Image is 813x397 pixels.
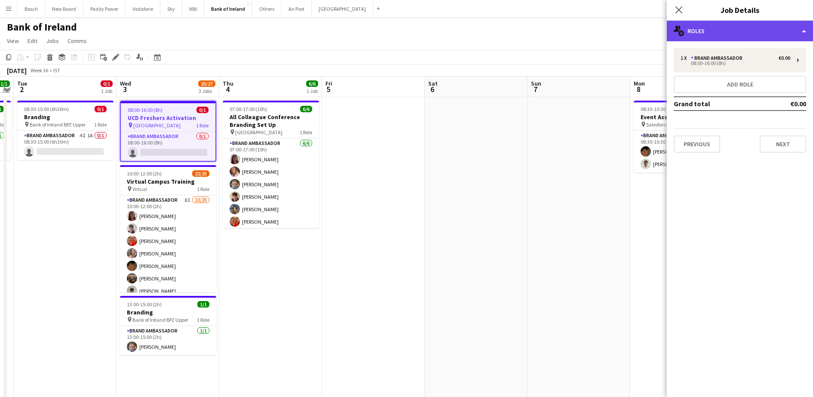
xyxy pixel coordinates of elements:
span: Wed [120,80,131,87]
span: Mon [634,80,645,87]
button: New Board [45,0,83,17]
div: 1 Job [307,88,318,94]
span: 1 Role [196,122,209,129]
span: 1 Role [300,129,312,135]
h3: Event Assistance [634,113,730,121]
div: 1 x [681,55,691,61]
div: Brand Ambassador [691,55,746,61]
button: Bosch [18,0,45,17]
span: 13:00-15:00 (2h) [127,301,162,308]
app-job-card: 08:00-16:00 (8h)0/1UCD Freshers Activation [GEOGRAPHIC_DATA]1 RoleBrand Ambassador0/108:00-16:00 ... [120,101,216,162]
app-card-role: Brand Ambassador0/108:00-16:00 (8h) [121,132,215,161]
div: 3 Jobs [199,88,215,94]
span: 10:00-12:00 (2h) [127,170,162,177]
span: View [7,37,19,45]
h3: Virtual Campus Training [120,178,216,185]
span: 23/27 [198,80,215,87]
span: 0/1 [95,106,107,112]
app-job-card: 08:30-10:30 (2h)2/2Event Assistance Salesforce Tower1 RoleBrand Ambassador2/208:30-10:30 (2h)[PER... [634,101,730,172]
span: Tue [17,80,27,87]
div: IST [53,67,60,74]
div: [DATE] [7,66,27,75]
span: 0/1 [101,80,113,87]
button: Vodafone [126,0,160,17]
button: Add role [674,76,806,93]
a: Comms [64,35,90,46]
span: 6 [427,84,438,94]
span: Virtual [132,186,147,192]
h3: UCD Freshers Activation [121,114,215,122]
span: 22/25 [192,170,209,177]
span: 08:30-15:00 (6h30m) [24,106,69,112]
h1: Bank of Ireland [7,21,77,34]
app-card-role: Brand Ambassador6/607:00-17:00 (10h)[PERSON_NAME][PERSON_NAME][PERSON_NAME][PERSON_NAME][PERSON_N... [223,138,319,230]
span: 1/1 [197,301,209,308]
app-card-role: Brand Ambassador2/208:30-10:30 (2h)[PERSON_NAME][PERSON_NAME] [634,131,730,172]
app-card-role: Brand Ambassador1/113:00-15:00 (2h)[PERSON_NAME] [120,326,216,355]
app-card-role: Brand Ambassador4I1A0/108:30-15:00 (6h30m) [17,131,114,160]
button: [GEOGRAPHIC_DATA] [312,0,373,17]
td: Grand total [674,97,765,111]
span: 6/6 [300,106,312,112]
span: Week 36 [28,67,50,74]
span: 2 [16,84,27,94]
h3: All Colleague Conference Branding Set Up [223,113,319,129]
span: 08:30-10:30 (2h) [641,106,675,112]
span: 7 [530,84,541,94]
span: 8 [632,84,645,94]
div: €0.00 [779,55,790,61]
button: Paddy Power [83,0,126,17]
button: Previous [674,135,720,153]
h3: Branding [17,113,114,121]
span: Sat [428,80,438,87]
span: Jobs [46,37,59,45]
span: Sun [531,80,541,87]
a: Edit [24,35,41,46]
span: Bank of Ireland BPZ Upper [30,121,86,128]
a: Jobs [43,35,62,46]
span: 0/1 [196,107,209,113]
h3: Branding [120,308,216,316]
app-job-card: 08:30-15:00 (6h30m)0/1Branding Bank of Ireland BPZ Upper1 RoleBrand Ambassador4I1A0/108:30-15:00 ... [17,101,114,160]
span: 1 Role [197,186,209,192]
button: Others [252,0,282,17]
button: An Post [282,0,312,17]
div: 08:00-16:00 (8h) [681,61,790,65]
span: Salesforce Tower [646,121,683,128]
div: Roles [667,21,813,41]
button: NBI [182,0,204,17]
button: Bank of Ireland [204,0,252,17]
a: View [3,35,22,46]
app-job-card: 13:00-15:00 (2h)1/1Branding Bank of Ireland BPZ Upper1 RoleBrand Ambassador1/113:00-15:00 (2h)[PE... [120,296,216,355]
span: Edit [28,37,37,45]
span: 6/6 [306,80,318,87]
span: 4 [221,84,233,94]
span: 3 [119,84,131,94]
span: 07:00-17:00 (10h) [230,106,267,112]
span: Thu [223,80,233,87]
span: 1 Role [94,121,107,128]
span: [GEOGRAPHIC_DATA] [235,129,282,135]
div: 1 Job [101,88,112,94]
span: Bank of Ireland BPZ Upper [132,317,188,323]
span: Comms [67,37,87,45]
span: Fri [325,80,332,87]
span: [GEOGRAPHIC_DATA] [133,122,181,129]
td: €0.00 [765,97,806,111]
button: Sky [160,0,182,17]
h3: Job Details [667,4,813,15]
span: 1 Role [197,317,209,323]
span: 5 [324,84,332,94]
button: Next [760,135,806,153]
span: 08:00-16:00 (8h) [128,107,163,113]
app-job-card: 07:00-17:00 (10h)6/6All Colleague Conference Branding Set Up [GEOGRAPHIC_DATA]1 RoleBrand Ambassa... [223,101,319,228]
app-job-card: 10:00-12:00 (2h)22/25Virtual Campus Training Virtual1 RoleBrand Ambassador8I22/2510:00-12:00 (2h)... [120,165,216,292]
